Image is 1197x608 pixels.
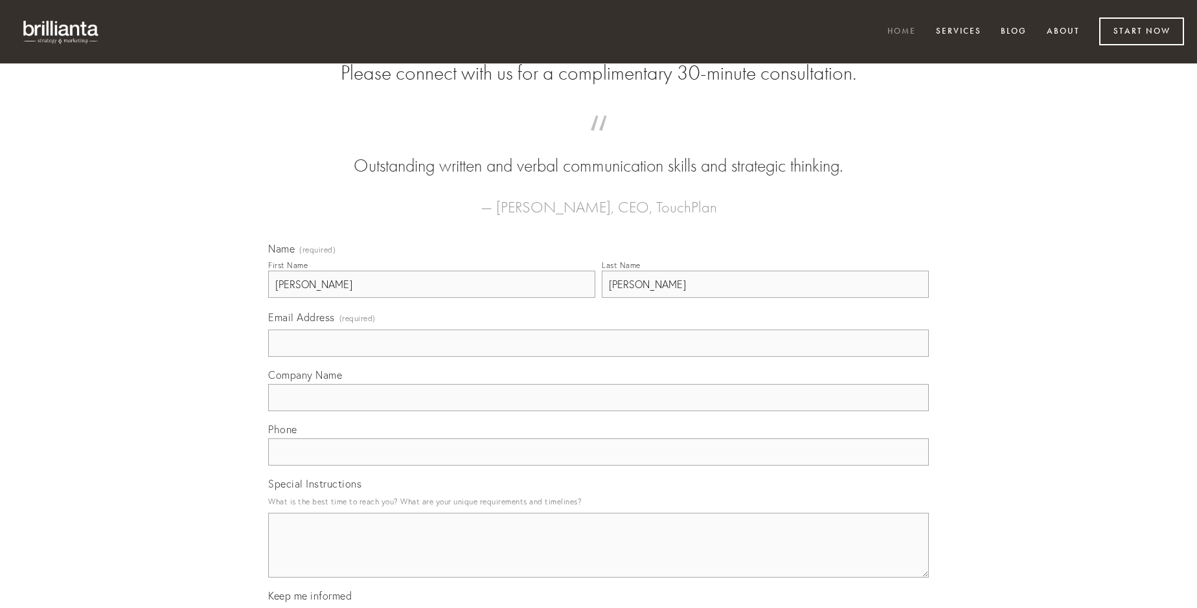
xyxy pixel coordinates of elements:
[289,128,908,179] blockquote: Outstanding written and verbal communication skills and strategic thinking.
[289,128,908,153] span: “
[602,260,641,270] div: Last Name
[268,368,342,381] span: Company Name
[928,21,990,43] a: Services
[339,310,376,327] span: (required)
[299,246,336,254] span: (required)
[879,21,924,43] a: Home
[268,423,297,436] span: Phone
[1099,17,1184,45] a: Start Now
[268,260,308,270] div: First Name
[1038,21,1088,43] a: About
[268,493,929,510] p: What is the best time to reach you? What are your unique requirements and timelines?
[268,242,295,255] span: Name
[268,311,335,324] span: Email Address
[992,21,1035,43] a: Blog
[268,589,352,602] span: Keep me informed
[289,179,908,220] figcaption: — [PERSON_NAME], CEO, TouchPlan
[268,61,929,85] h2: Please connect with us for a complimentary 30-minute consultation.
[268,477,361,490] span: Special Instructions
[13,13,110,51] img: brillianta - research, strategy, marketing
